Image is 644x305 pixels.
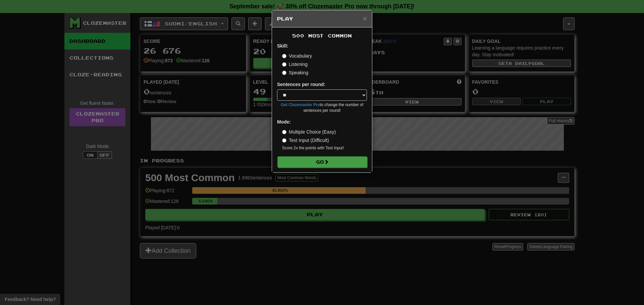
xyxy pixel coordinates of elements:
[282,53,312,59] label: Vocabulary
[277,81,325,88] label: Sentences per round:
[282,145,367,151] small: Score 2x the points with Text Input !
[282,71,286,75] input: Speaking
[277,156,367,168] button: Go
[277,119,291,125] strong: Mode:
[281,102,320,107] a: Get Clozemaster Pro
[282,61,308,68] label: Listening
[363,15,367,22] button: Close
[282,137,329,144] label: Text Input (Difficult)
[277,15,367,22] h5: Play
[277,102,367,113] small: to change the number of sentences per round!
[363,14,367,22] span: ×
[282,130,286,134] input: Multiple Choice (Easy)
[282,69,308,76] label: Speaking
[282,129,336,135] label: Multiple Choice (Easy)
[282,138,286,143] input: Text Input (Difficult)
[277,43,288,49] strong: Skill:
[282,62,286,67] input: Listening
[292,33,352,39] span: 500 Most Common
[282,54,286,58] input: Vocabulary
